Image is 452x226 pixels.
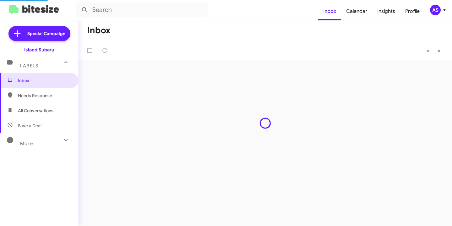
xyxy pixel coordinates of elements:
span: All Conversations [18,108,53,114]
span: More [20,141,33,146]
div: Island Subaru [24,47,54,53]
span: Labels [20,63,38,69]
button: AS [425,5,445,15]
a: Profile [400,2,425,20]
span: Needs Response [18,92,71,99]
button: Next [433,44,444,57]
button: Previous [423,44,434,57]
span: » [437,47,441,55]
a: Inbox [318,2,341,20]
span: « [427,47,430,55]
span: Inbox [18,77,71,84]
span: Save a Deal [18,123,41,129]
input: Search [76,3,208,18]
a: Insights [372,2,400,20]
div: AS [430,5,441,15]
span: Special Campaign [27,30,65,37]
a: Calendar [341,2,372,20]
nav: Page navigation example [423,44,444,57]
h1: Inbox [87,25,110,35]
a: Special Campaign [8,26,70,41]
